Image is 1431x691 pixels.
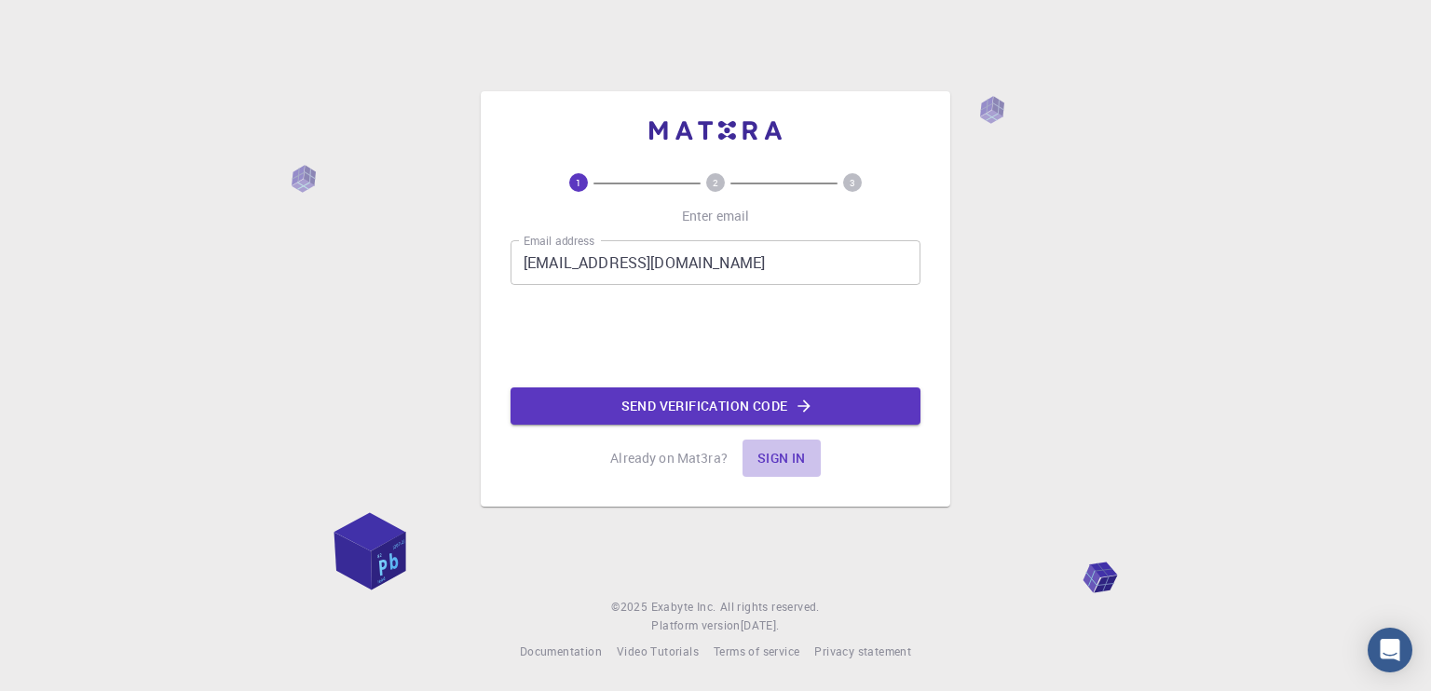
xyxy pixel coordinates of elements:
span: All rights reserved. [720,598,820,616]
text: 1 [576,176,581,189]
text: 2 [713,176,718,189]
span: Exabyte Inc. [651,599,716,614]
span: Privacy statement [814,644,911,658]
a: Video Tutorials [617,643,699,661]
a: [DATE]. [741,616,780,635]
span: Documentation [520,644,602,658]
button: Send verification code [511,387,920,425]
a: Exabyte Inc. [651,598,716,616]
div: Open Intercom Messenger [1368,628,1412,672]
button: Sign in [743,440,821,477]
p: Enter email [682,207,750,225]
span: Terms of service [714,644,799,658]
label: Email address [524,233,594,249]
a: Privacy statement [814,643,911,661]
span: Video Tutorials [617,644,699,658]
iframe: reCAPTCHA [574,300,857,373]
a: Documentation [520,643,602,661]
span: Platform version [651,616,740,635]
span: © 2025 [611,598,650,616]
span: [DATE] . [741,617,780,632]
p: Already on Mat3ra? [610,449,728,467]
a: Terms of service [714,643,799,661]
text: 3 [850,176,855,189]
